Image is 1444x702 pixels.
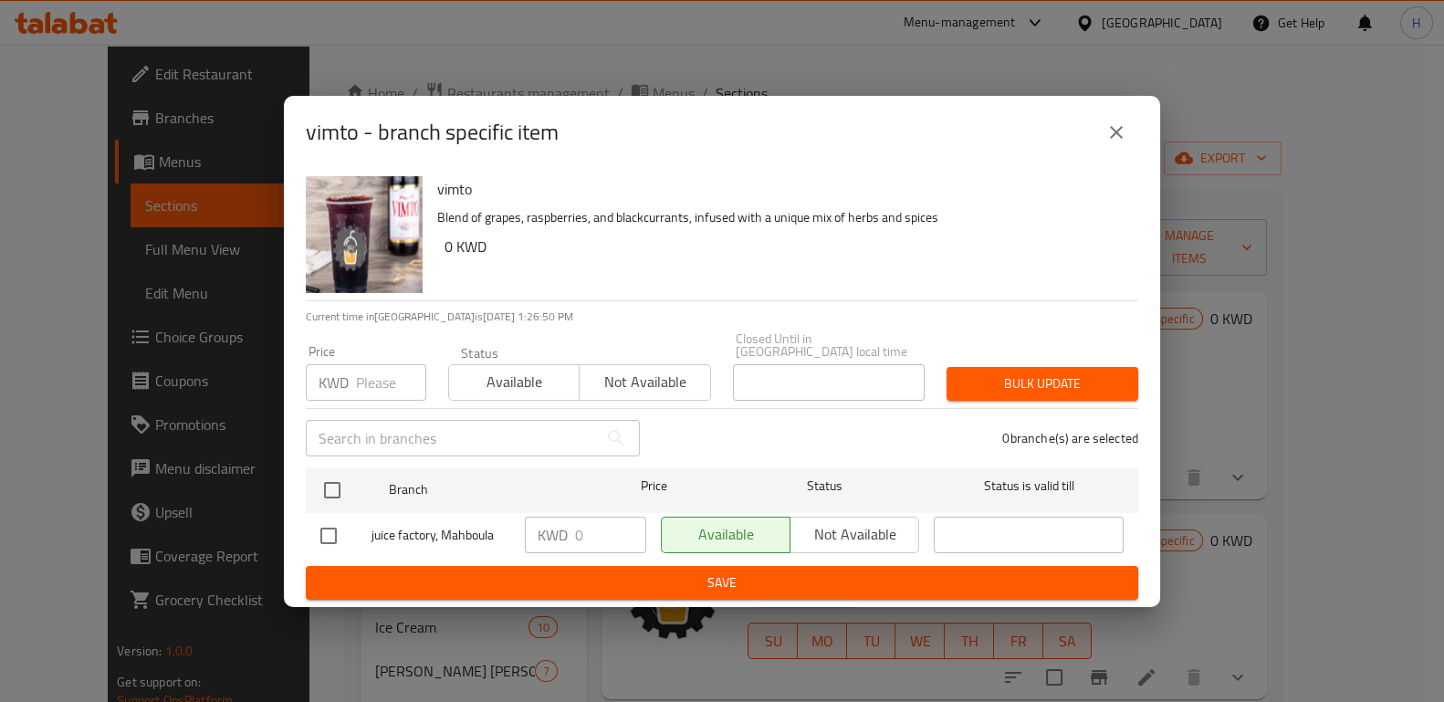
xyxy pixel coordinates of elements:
[448,364,580,401] button: Available
[538,524,568,546] p: KWD
[456,369,572,395] span: Available
[306,118,559,147] h2: vimto - branch specific item
[1094,110,1138,154] button: close
[947,367,1138,401] button: Bulk update
[575,517,646,553] input: Please enter price
[729,475,919,498] span: Status
[320,571,1124,594] span: Save
[593,475,715,498] span: Price
[587,369,703,395] span: Not available
[934,475,1124,498] span: Status is valid till
[306,420,598,456] input: Search in branches
[579,364,710,401] button: Not available
[371,524,510,547] span: juice factory, Mahboula
[1002,429,1138,447] p: 0 branche(s) are selected
[389,478,579,501] span: Branch
[319,372,349,393] p: KWD
[306,176,423,293] img: vimto
[437,206,1124,229] p: Blend of grapes, raspberries, and blackcurrants, infused with a unique mix of herbs and spices
[445,234,1124,259] h6: 0 KWD
[356,364,426,401] input: Please enter price
[306,309,1138,325] p: Current time in [GEOGRAPHIC_DATA] is [DATE] 1:26:50 PM
[306,566,1138,600] button: Save
[961,372,1124,395] span: Bulk update
[437,176,1124,202] h6: vimto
